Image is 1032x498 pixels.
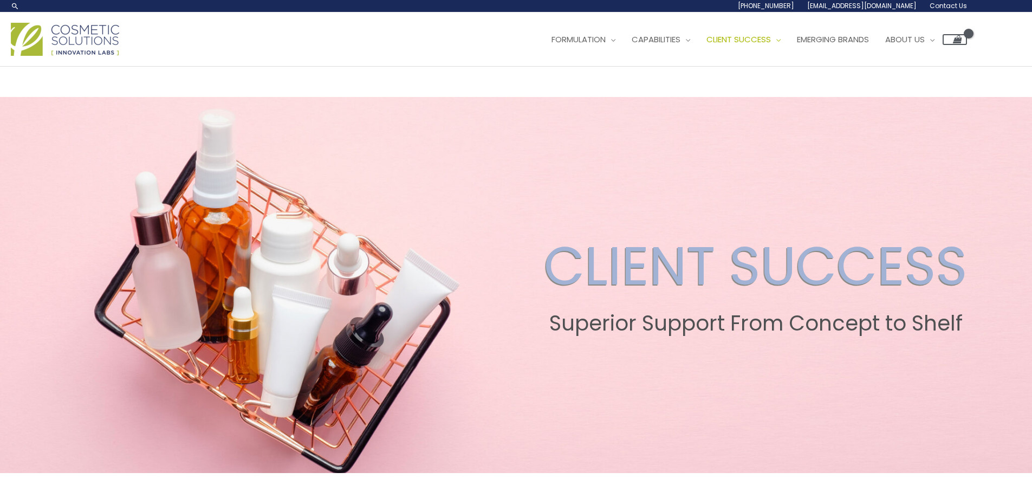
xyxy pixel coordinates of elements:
[543,23,624,56] a: Formulation
[807,1,917,10] span: [EMAIL_ADDRESS][DOMAIN_NAME]
[632,34,680,45] span: Capabilities
[930,1,967,10] span: Contact Us
[11,23,119,56] img: Cosmetic Solutions Logo
[943,34,967,45] a: View Shopping Cart, empty
[544,234,968,298] h2: CLIENT SUCCESS
[789,23,877,56] a: Emerging Brands
[738,1,794,10] span: [PHONE_NUMBER]
[535,23,967,56] nav: Site Navigation
[544,311,968,336] h2: Superior Support From Concept to Shelf
[885,34,925,45] span: About Us
[877,23,943,56] a: About Us
[698,23,789,56] a: Client Success
[624,23,698,56] a: Capabilities
[551,34,606,45] span: Formulation
[11,2,20,10] a: Search icon link
[706,34,771,45] span: Client Success
[797,34,869,45] span: Emerging Brands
